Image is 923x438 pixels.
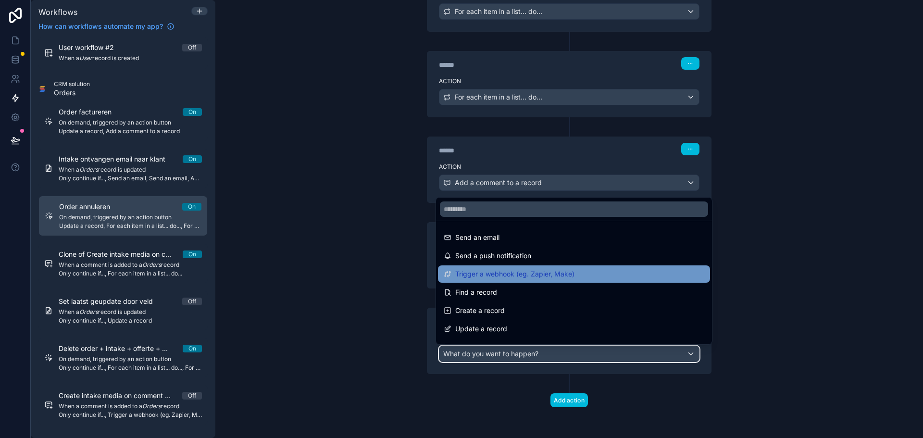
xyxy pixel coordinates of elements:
[455,305,505,316] span: Create a record
[455,323,507,335] span: Update a record
[455,268,574,280] span: Trigger a webhook (eg. Zapier, Make)
[455,341,504,353] span: Delete a record
[455,232,499,243] span: Send an email
[455,250,531,262] span: Send a push notification
[455,287,497,298] span: Find a record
